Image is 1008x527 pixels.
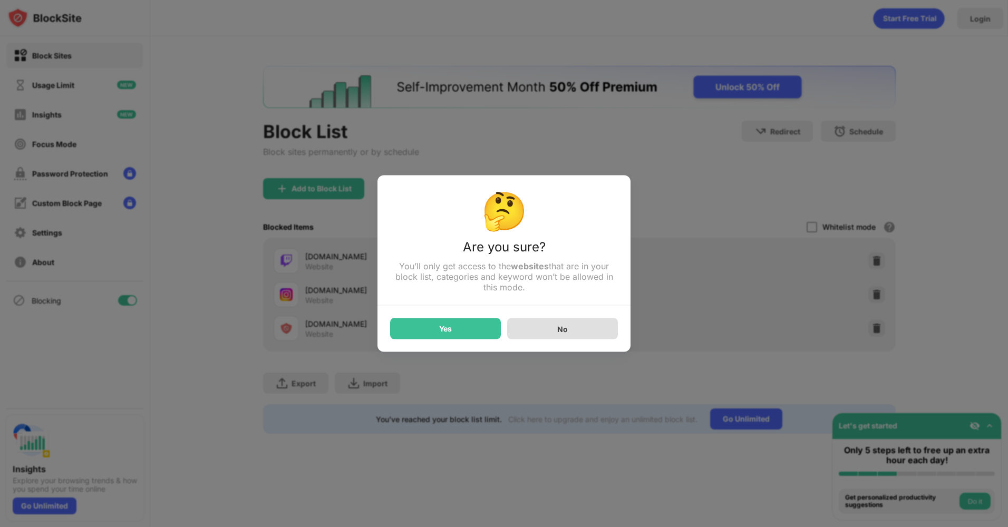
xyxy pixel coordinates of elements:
strong: websites [511,261,549,271]
div: You’ll only get access to the that are in your block list, categories and keyword won’t be allowe... [390,261,618,292]
div: 🤔 [390,188,618,233]
div: No [557,324,568,333]
div: Are you sure? [390,239,618,261]
div: Yes [439,325,452,333]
